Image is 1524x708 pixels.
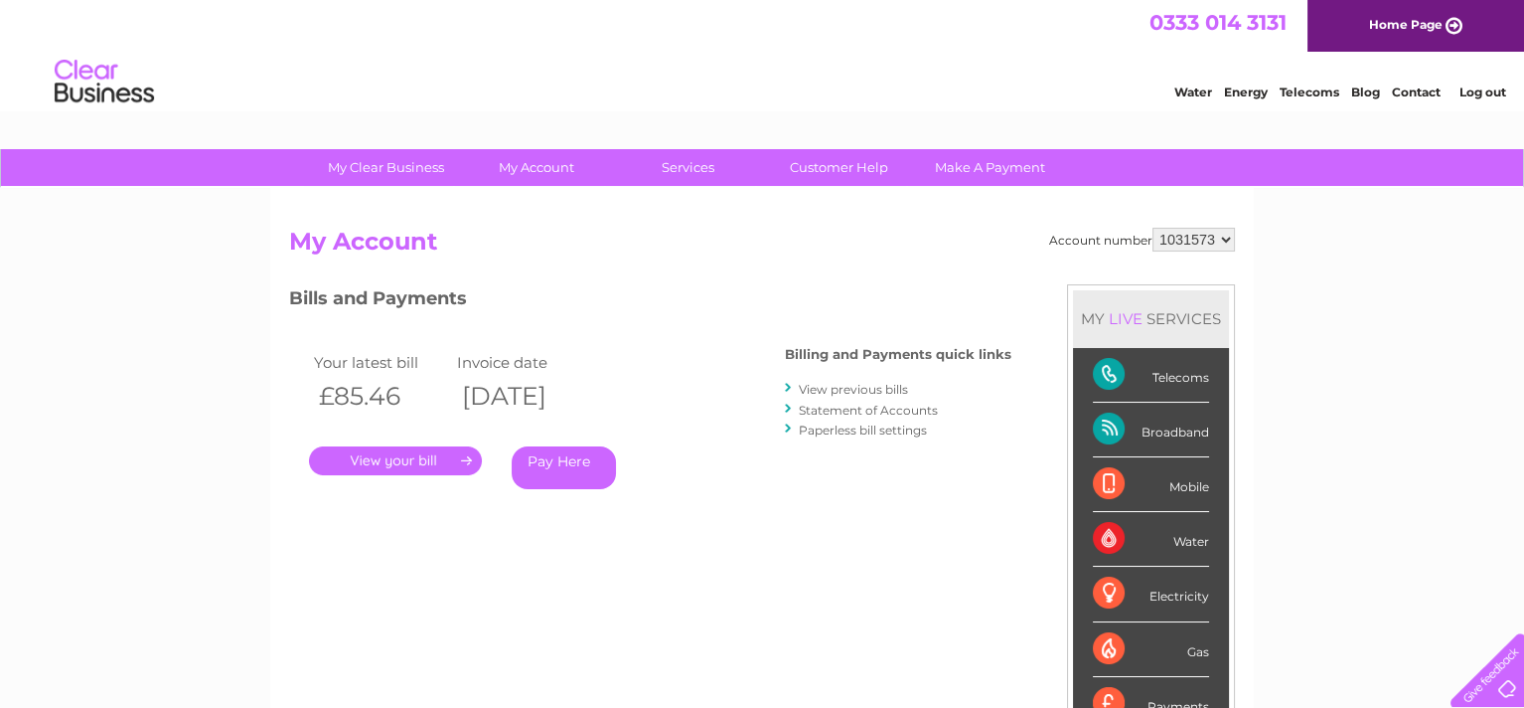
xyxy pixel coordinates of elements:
a: View previous bills [799,382,908,397]
a: Log out [1458,85,1505,99]
div: Water [1093,512,1209,567]
div: Broadband [1093,403,1209,457]
a: My Clear Business [304,149,468,186]
th: [DATE] [452,376,595,417]
a: Water [1174,85,1212,99]
a: Paperless bill settings [799,423,927,438]
a: 0333 014 3131 [1149,10,1287,35]
a: Services [606,149,770,186]
img: logo.png [54,52,155,112]
a: Customer Help [757,149,921,186]
a: My Account [455,149,619,186]
a: Telecoms [1280,85,1339,99]
div: Clear Business is a trading name of Verastar Limited (registered in [GEOGRAPHIC_DATA] No. 3667643... [294,11,1233,96]
div: Telecoms [1093,348,1209,403]
div: Account number [1049,228,1235,252]
a: Contact [1392,85,1441,99]
a: . [309,446,482,475]
a: Blog [1351,85,1380,99]
div: Electricity [1093,567,1209,621]
a: Energy [1224,85,1268,99]
div: LIVE [1105,309,1146,328]
a: Pay Here [512,446,616,489]
th: £85.46 [309,376,452,417]
a: Statement of Accounts [799,403,938,418]
h2: My Account [289,228,1235,265]
h3: Bills and Payments [289,284,1011,319]
div: MY SERVICES [1073,290,1229,347]
div: Mobile [1093,457,1209,512]
td: Invoice date [452,349,595,376]
a: Make A Payment [908,149,1072,186]
td: Your latest bill [309,349,452,376]
h4: Billing and Payments quick links [785,347,1011,362]
div: Gas [1093,622,1209,677]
